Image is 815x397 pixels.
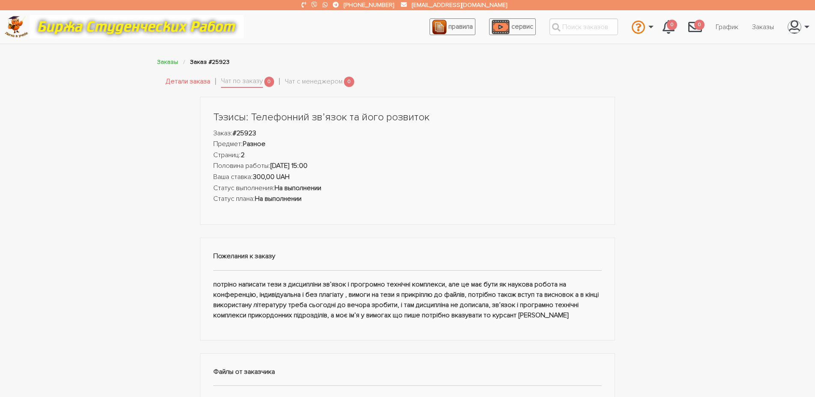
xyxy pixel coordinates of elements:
[5,16,28,38] img: logo-c4363faeb99b52c628a42810ed6dfb4293a56d4e4775eb116515dfe7f33672af.png
[213,194,602,205] li: Статус плана:
[190,57,230,67] li: Заказ #25923
[430,18,475,35] a: правила
[694,20,705,30] span: 0
[213,367,275,376] strong: Файлы от заказчика
[285,76,343,87] a: Чат с менеджером
[344,77,354,87] span: 0
[549,18,618,35] input: Поиск заказов
[200,238,615,341] div: потріно написати тези з дисципліни звʼязок і прогромно технічні комплекси, але це має бути як нау...
[264,77,275,87] span: 0
[213,110,602,125] h1: Тэзисы: Телефонний звʼязок та його розвиток
[166,76,210,87] a: Детали заказа
[270,161,307,170] strong: [DATE] 15:00
[253,173,290,181] strong: 300,00 UAH
[233,129,256,137] strong: #25923
[213,161,602,172] li: Половина работы:
[667,20,677,30] span: 0
[213,139,602,150] li: Предмет:
[243,140,266,148] strong: Разное
[432,20,447,34] img: agreement_icon-feca34a61ba7f3d1581b08bc946b2ec1ccb426f67415f344566775c155b7f62c.png
[745,19,781,35] a: Заказы
[511,22,533,31] span: сервис
[213,183,602,194] li: Статус выполнения:
[656,15,681,39] a: 0
[213,172,602,183] li: Ваша ставка:
[709,19,745,35] a: График
[489,18,536,35] a: сервис
[275,184,321,192] strong: На выполнении
[241,151,245,159] strong: 2
[157,58,178,66] a: Заказы
[30,15,244,39] img: motto-12e01f5a76059d5f6a28199ef077b1f78e012cfde436ab5cf1d4517935686d32.gif
[681,15,709,39] a: 0
[448,22,473,31] span: правила
[412,1,507,9] a: [EMAIL_ADDRESS][DOMAIN_NAME]
[213,128,602,139] li: Заказ:
[213,150,602,161] li: Страниц:
[255,194,302,203] strong: На выполнении
[221,76,263,88] a: Чат по заказу
[213,252,275,260] strong: Пожелания к заказу
[492,20,510,34] img: play_icon-49f7f135c9dc9a03216cfdbccbe1e3994649169d890fb554cedf0eac35a01ba8.png
[344,1,394,9] a: [PHONE_NUMBER]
